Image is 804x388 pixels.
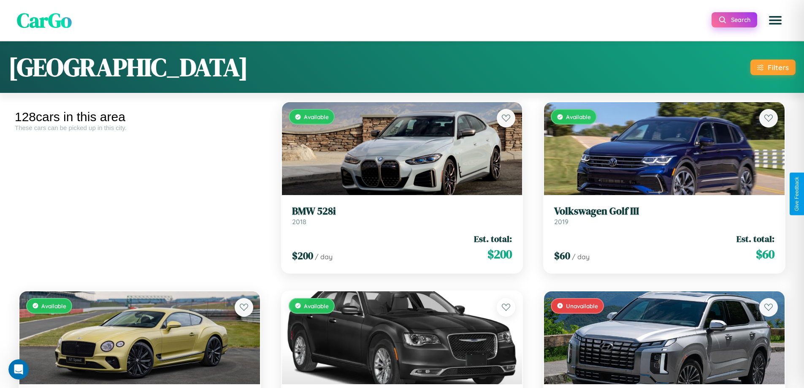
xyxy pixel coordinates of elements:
span: CarGo [17,6,72,34]
span: $ 60 [554,249,570,263]
a: Volkswagen Golf III2019 [554,205,774,226]
span: Available [304,302,329,309]
span: 2018 [292,217,306,226]
span: $ 60 [756,246,774,263]
div: Filters [768,63,789,72]
span: $ 200 [292,249,313,263]
button: Filters [750,60,796,75]
span: / day [315,252,333,261]
h3: BMW 528i [292,205,512,217]
span: Est. total: [474,233,512,245]
iframe: Intercom live chat [8,359,29,380]
span: Search [731,16,750,24]
span: Available [41,302,66,309]
button: Search [712,12,757,27]
h1: [GEOGRAPHIC_DATA] [8,50,248,84]
span: Available [566,113,591,120]
span: / day [572,252,590,261]
span: Available [304,113,329,120]
button: Open menu [763,8,787,32]
div: Give Feedback [794,177,800,211]
div: 128 cars in this area [15,110,265,124]
span: 2019 [554,217,568,226]
a: BMW 528i2018 [292,205,512,226]
span: Unavailable [566,302,598,309]
h3: Volkswagen Golf III [554,205,774,217]
span: $ 200 [487,246,512,263]
div: These cars can be picked up in this city. [15,124,265,131]
span: Est. total: [736,233,774,245]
